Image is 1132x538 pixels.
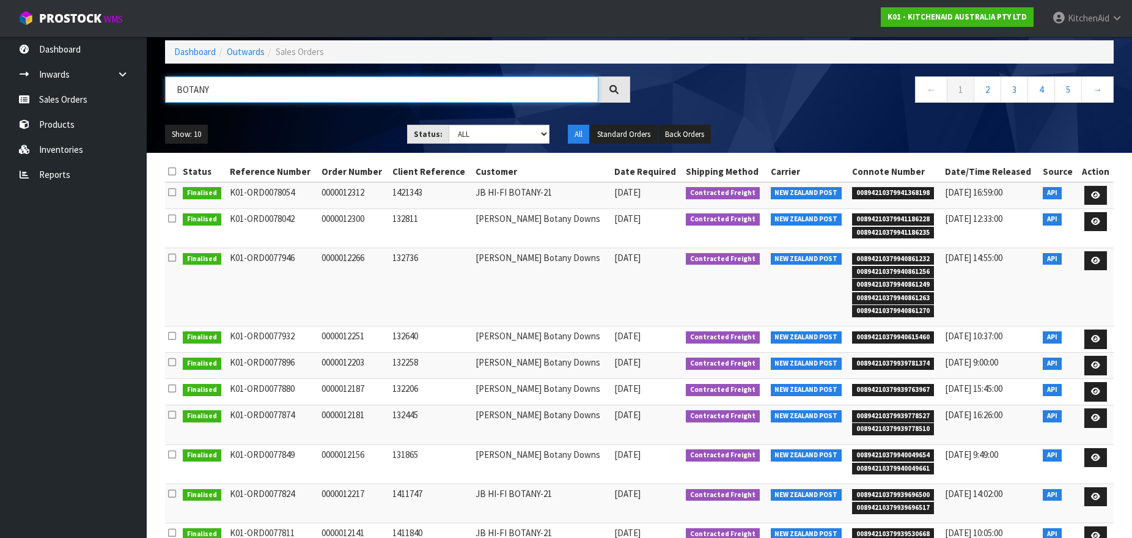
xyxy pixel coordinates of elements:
span: 00894210379939763967 [852,384,934,396]
th: Date/Time Released [942,162,1040,182]
td: 0000012266 [318,248,389,326]
span: NEW ZEALAND POST [771,449,842,462]
span: 00894210379939696517 [852,502,934,514]
th: Shipping Method [683,162,767,182]
td: 1421343 [389,182,473,208]
td: 0000012156 [318,444,389,484]
td: [PERSON_NAME] Botany Downs [472,326,611,353]
span: 00894210379940861232 [852,253,934,265]
span: [DATE] [614,488,641,499]
td: K01-ORD0077874 [227,405,318,444]
td: K01-ORD0078042 [227,208,318,248]
span: Contracted Freight [686,489,760,501]
td: 0000012312 [318,182,389,208]
strong: K01 - KITCHENAID AUSTRALIA PTY LTD [888,12,1027,22]
td: 132811 [389,208,473,248]
td: K01-ORD0077849 [227,444,318,484]
span: Finalised [183,253,221,265]
td: K01-ORD0078054 [227,182,318,208]
a: Outwards [227,46,265,57]
span: API [1043,449,1062,462]
span: [DATE] 10:37:00 [945,330,1002,342]
span: [DATE] 14:55:00 [945,252,1002,263]
span: 00894210379940861270 [852,305,934,317]
input: Search sales orders [165,76,598,103]
th: Status [180,162,227,182]
span: 00894210379940615460 [852,331,934,344]
td: [PERSON_NAME] Botany Downs [472,248,611,326]
td: 0000012217 [318,484,389,523]
span: API [1043,213,1062,226]
td: 132258 [389,353,473,379]
td: K01-ORD0077824 [227,484,318,523]
span: NEW ZEALAND POST [771,410,842,422]
td: 132640 [389,326,473,353]
span: Finalised [183,384,221,396]
span: Sales Orders [276,46,324,57]
span: [DATE] [614,186,641,198]
td: 0000012251 [318,326,389,353]
span: [DATE] 9:49:00 [945,449,998,460]
td: [PERSON_NAME] Botany Downs [472,208,611,248]
span: Finalised [183,213,221,226]
a: 5 [1054,76,1082,103]
span: 00894210379940049654 [852,449,934,462]
button: All [568,125,589,144]
span: API [1043,489,1062,501]
span: API [1043,410,1062,422]
span: [DATE] [614,330,641,342]
span: Contracted Freight [686,331,760,344]
a: → [1081,76,1114,103]
span: Contracted Freight [686,410,760,422]
span: 00894210379939778510 [852,423,934,435]
th: Order Number [318,162,389,182]
td: [PERSON_NAME] Botany Downs [472,405,611,444]
a: 1 [947,76,974,103]
span: 00894210379940861256 [852,266,934,278]
td: 132206 [389,379,473,405]
span: [DATE] [614,213,641,224]
span: NEW ZEALAND POST [771,253,842,265]
td: K01-ORD0077946 [227,248,318,326]
span: NEW ZEALAND POST [771,213,842,226]
span: Finalised [183,449,221,462]
th: Date Required [611,162,683,182]
th: Source [1040,162,1078,182]
span: API [1043,253,1062,265]
span: Finalised [183,331,221,344]
span: NEW ZEALAND POST [771,331,842,344]
td: K01-ORD0077896 [227,353,318,379]
td: 132736 [389,248,473,326]
span: 00894210379941368198 [852,187,934,199]
td: 0000012187 [318,379,389,405]
td: [PERSON_NAME] Botany Downs [472,379,611,405]
span: [DATE] 12:33:00 [945,213,1002,224]
span: 00894210379940861263 [852,292,934,304]
span: Contracted Freight [686,384,760,396]
td: 0000012203 [318,353,389,379]
span: NEW ZEALAND POST [771,187,842,199]
td: [PERSON_NAME] Botany Downs [472,353,611,379]
th: Carrier [768,162,850,182]
span: 00894210379941186235 [852,227,934,239]
strong: Status: [414,129,443,139]
span: [DATE] 14:02:00 [945,488,1002,499]
span: NEW ZEALAND POST [771,384,842,396]
td: 131865 [389,444,473,484]
span: [DATE] [614,449,641,460]
span: Finalised [183,358,221,370]
span: NEW ZEALAND POST [771,489,842,501]
span: Contracted Freight [686,449,760,462]
td: JB HI-FI BOTANY-21 [472,484,611,523]
span: API [1043,358,1062,370]
a: ← [915,76,947,103]
a: 2 [974,76,1001,103]
span: 00894210379939696500 [852,489,934,501]
span: [DATE] [614,409,641,421]
td: K01-ORD0077932 [227,326,318,353]
th: Action [1078,162,1114,182]
span: Contracted Freight [686,253,760,265]
span: [DATE] [614,252,641,263]
a: 4 [1027,76,1055,103]
span: Contracted Freight [686,187,760,199]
